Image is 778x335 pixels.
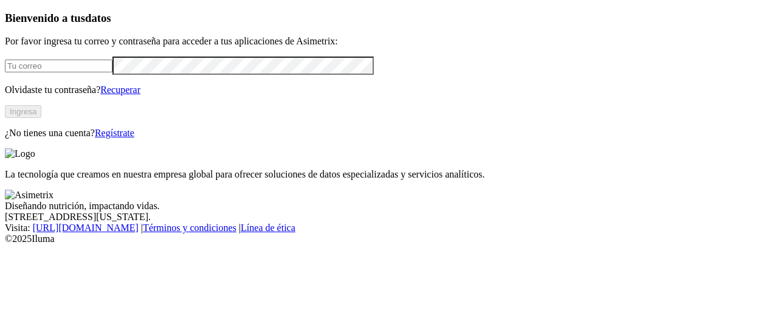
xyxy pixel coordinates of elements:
a: Recuperar [100,85,140,95]
div: [STREET_ADDRESS][US_STATE]. [5,212,773,223]
img: Logo [5,148,35,159]
div: © 2025 Iluma [5,233,773,244]
p: Olvidaste tu contraseña? [5,85,773,95]
p: La tecnología que creamos en nuestra empresa global para ofrecer soluciones de datos especializad... [5,169,773,180]
a: [URL][DOMAIN_NAME] [33,223,139,233]
input: Tu correo [5,60,112,72]
h3: Bienvenido a tus [5,12,773,25]
a: Línea de ética [241,223,295,233]
span: datos [85,12,111,24]
p: Por favor ingresa tu correo y contraseña para acceder a tus aplicaciones de Asimetrix: [5,36,773,47]
p: ¿No tienes una cuenta? [5,128,773,139]
button: Ingresa [5,105,41,118]
img: Asimetrix [5,190,53,201]
div: Visita : | | [5,223,773,233]
div: Diseñando nutrición, impactando vidas. [5,201,773,212]
a: Términos y condiciones [143,223,236,233]
a: Regístrate [95,128,134,138]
